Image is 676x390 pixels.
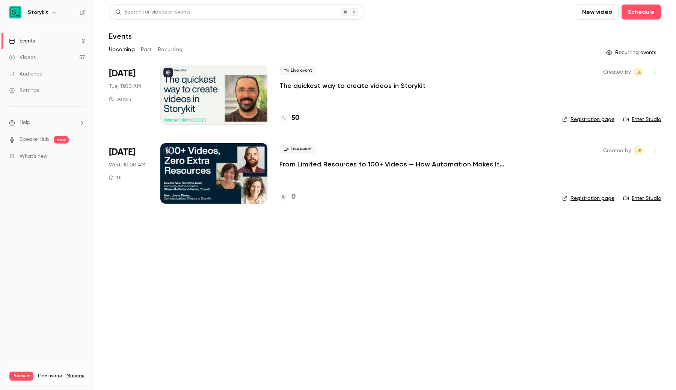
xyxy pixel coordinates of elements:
span: Premium [9,372,33,381]
a: Enter Studio [623,195,661,202]
a: Registration page [562,116,614,123]
h4: 0 [291,192,296,202]
span: Live event [279,145,317,154]
div: Oct 7 Tue, 11:00 AM (Europe/Stockholm) [109,65,148,125]
span: Jonna Ekman [634,146,643,155]
span: [DATE] [109,146,136,158]
span: Tue, 11:00 AM [109,83,141,90]
div: 30 min [109,96,131,102]
span: Live event [279,66,317,75]
h4: 50 [291,113,299,123]
a: SpeakerHub [20,136,49,144]
span: JE [636,146,641,155]
span: Plan usage [38,373,62,379]
div: Oct 22 Wed, 10:00 AM (Europe/Stockholm) [109,143,148,203]
div: Events [9,37,35,45]
span: Wed, 10:00 AM [109,161,145,169]
button: Schedule [622,5,661,20]
li: help-dropdown-opener [9,119,85,127]
span: JE [636,68,641,77]
h6: Storykit [28,9,48,16]
div: 1 h [109,175,122,181]
span: Jonna Ekman [634,68,643,77]
a: The quickest way to create videos in Storykit [279,81,426,90]
span: What's new [20,153,48,160]
img: Storykit [9,6,21,18]
div: Search for videos or events [115,8,190,16]
iframe: Noticeable Trigger [76,153,85,160]
a: Enter Studio [623,116,661,123]
a: 0 [279,192,296,202]
a: From Limited Resources to 100+ Videos — How Automation Makes It Possible [279,160,505,169]
button: Past [141,44,152,56]
button: Recurring [158,44,183,56]
a: Registration page [562,195,614,202]
span: Created by [603,68,631,77]
button: Upcoming [109,44,135,56]
span: Help [20,119,30,127]
a: Manage [66,373,84,379]
div: Videos [9,54,36,61]
button: New video [576,5,619,20]
span: Created by [603,146,631,155]
button: Recurring events [603,47,661,59]
div: Audience [9,70,42,78]
a: 50 [279,113,299,123]
span: [DATE] [109,68,136,80]
span: new [54,136,69,144]
div: Settings [9,87,39,94]
h1: Events [109,32,132,41]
